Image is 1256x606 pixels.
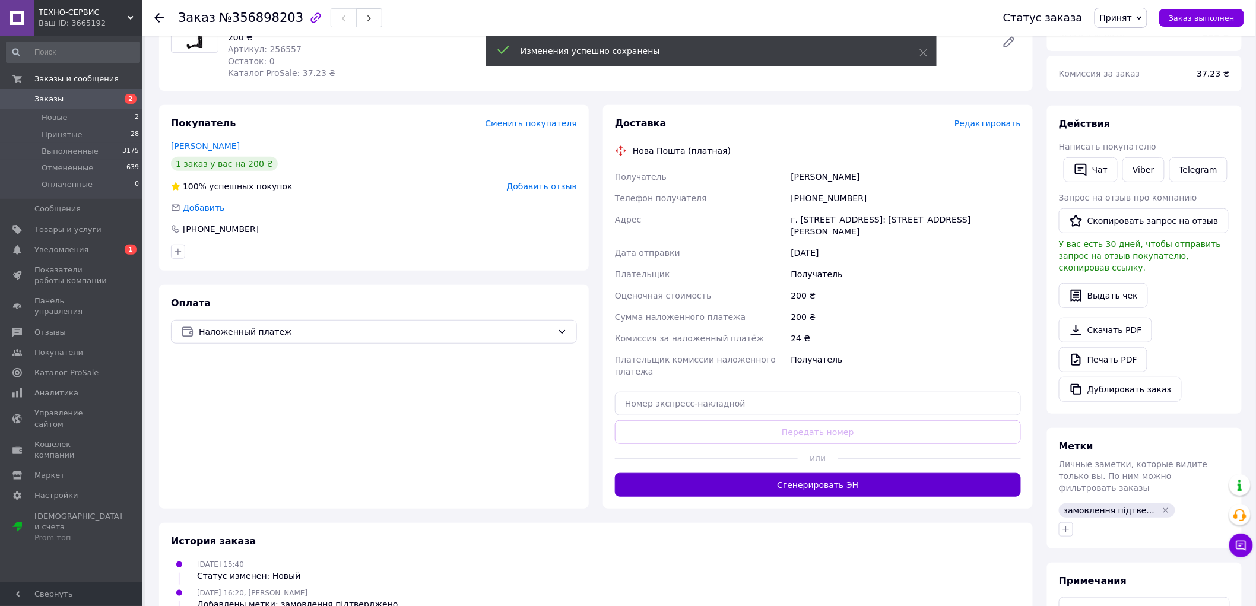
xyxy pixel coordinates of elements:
span: Настройки [34,490,78,501]
div: Статус изменен: Новый [197,570,300,582]
div: [PHONE_NUMBER] [182,223,260,235]
button: Чат с покупателем [1229,534,1253,557]
button: Дублировать заказ [1059,377,1182,402]
button: Чат [1064,157,1118,182]
span: Адрес [615,215,641,224]
span: Добавить отзыв [507,182,577,191]
span: Уведомления [34,245,88,255]
span: Покупатель [171,118,236,129]
span: Артикул: 256557 [228,45,302,54]
span: Заказы [34,94,64,104]
span: История заказа [171,535,256,547]
span: Примечания [1059,575,1127,586]
button: Сгенерировать ЭН [615,473,1021,497]
span: Отзывы [34,327,66,338]
span: Заказы и сообщения [34,74,119,84]
span: 2 [135,112,139,123]
input: Поиск [6,42,140,63]
div: 1 заказ у вас на 200 ₴ [171,157,278,171]
span: Управление сайтом [34,408,110,429]
span: Отмененные [42,163,93,173]
span: 28 [131,129,139,140]
span: Принят [1100,13,1132,23]
span: Сменить покупателя [486,119,577,128]
span: Панель управления [34,296,110,317]
span: Принятые [42,129,83,140]
button: Скопировать запрос на отзыв [1059,208,1229,233]
span: 0 [135,179,139,190]
span: Выполненные [42,146,99,157]
a: Печать PDF [1059,347,1147,372]
div: [PERSON_NAME] [789,166,1023,188]
span: У вас есть 30 дней, чтобы отправить запрос на отзыв покупателю, скопировав ссылку. [1059,239,1221,272]
span: Оплаченные [42,179,93,190]
span: Редактировать [954,119,1021,128]
span: Написать покупателю [1059,142,1156,151]
span: Сумма наложенного платежа [615,312,746,322]
span: 100% [183,182,207,191]
div: Статус заказа [1003,12,1083,24]
div: Изменения успешно сохранены [521,45,890,57]
div: успешных покупок [171,180,293,192]
span: Заказ [178,11,215,25]
span: 1 [125,245,137,255]
b: 200 ₴ [1203,28,1230,38]
a: Редактировать [997,30,1021,54]
div: 200 ₴ [789,285,1023,306]
span: Плательщик комиссии наложенного платежа [615,355,776,376]
span: Действия [1059,118,1111,129]
div: 200 ₴ [789,306,1023,328]
span: Аналитика [34,388,78,398]
span: Каталог ProSale [34,367,99,378]
span: Запрос на отзыв про компанию [1059,193,1197,202]
span: Метки [1059,440,1093,452]
span: 2 [125,94,137,104]
button: Выдать чек [1059,283,1148,308]
div: [PHONE_NUMBER] [789,188,1023,209]
span: 639 [126,163,139,173]
span: Добавить [183,203,224,212]
span: Наложенный платеж [199,325,553,338]
div: Получатель [789,264,1023,285]
span: Новые [42,112,68,123]
span: Комиссия за наложенный платёж [615,334,764,343]
span: Остаток: 0 [228,56,275,66]
span: ТЕХНО-СЕРВИС [39,7,128,18]
span: Товары и услуги [34,224,102,235]
span: 37.23 ₴ [1197,69,1230,78]
div: 200 ₴ [228,31,486,43]
div: Ваш ID: 3665192 [39,18,142,28]
span: замовлення підтве... [1064,506,1154,515]
span: Комиссия за заказ [1059,69,1140,78]
span: Заказ выполнен [1169,14,1235,23]
span: Оценочная стоимость [615,291,712,300]
a: Telegram [1169,157,1228,182]
span: или [798,452,838,464]
span: [DEMOGRAPHIC_DATA] и счета [34,511,122,544]
span: Каталог ProSale: 37.23 ₴ [228,68,335,78]
span: Дата отправки [615,248,680,258]
span: Кошелек компании [34,439,110,461]
div: 24 ₴ [789,328,1023,349]
span: [DATE] 16:20, [PERSON_NAME] [197,589,307,597]
div: Получатель [789,349,1023,382]
div: Prom топ [34,532,122,543]
span: 3175 [122,146,139,157]
span: Показатели работы компании [34,265,110,286]
a: Viber [1122,157,1164,182]
span: Сообщения [34,204,81,214]
svg: Удалить метку [1161,506,1171,515]
span: №356898203 [219,11,303,25]
span: Плательщик [615,269,670,279]
div: Нова Пошта (платная) [630,145,734,157]
input: Номер экспресс-накладной [615,392,1021,415]
span: Получатель [615,172,667,182]
span: Оплата [171,297,211,309]
a: Скачать PDF [1059,318,1152,342]
div: г. [STREET_ADDRESS]: [STREET_ADDRESS][PERSON_NAME] [789,209,1023,242]
span: [DATE] 15:40 [197,560,244,569]
span: Доставка [615,118,667,129]
span: Маркет [34,470,65,481]
span: Всего к оплате [1059,28,1125,38]
span: Телефон получателя [615,193,707,203]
